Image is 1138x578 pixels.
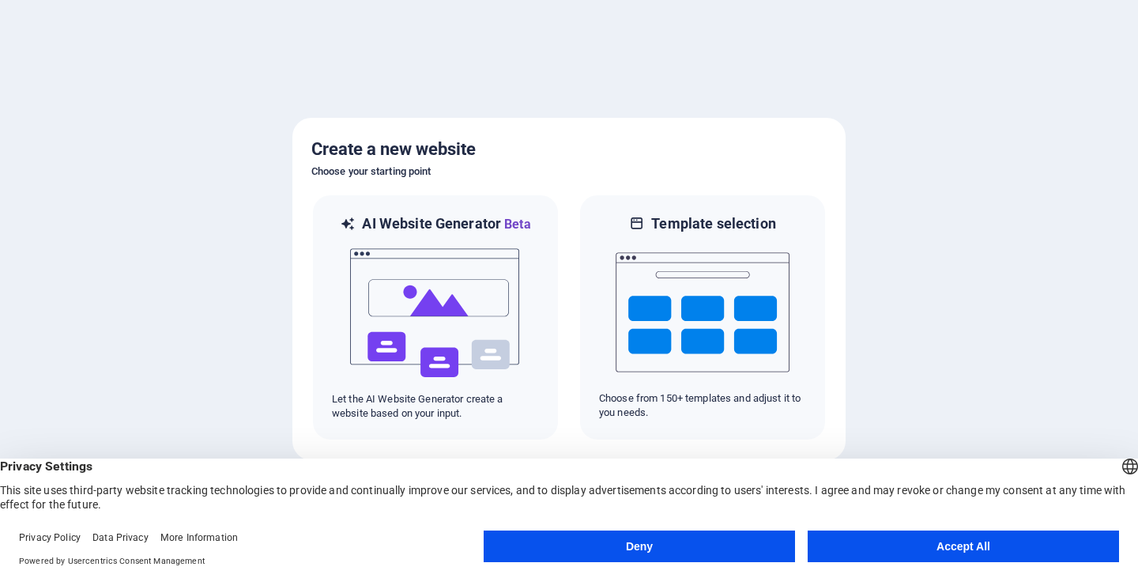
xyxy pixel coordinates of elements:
h6: Template selection [651,214,775,233]
span: Beta [501,217,531,232]
p: Choose from 150+ templates and adjust it to you needs. [599,391,806,420]
div: Template selectionChoose from 150+ templates and adjust it to you needs. [578,194,827,441]
h6: Choose your starting point [311,162,827,181]
p: Let the AI Website Generator create a website based on your input. [332,392,539,421]
h6: AI Website Generator [362,214,530,234]
h5: Create a new website [311,137,827,162]
img: ai [349,234,522,392]
div: AI Website GeneratorBetaaiLet the AI Website Generator create a website based on your input. [311,194,560,441]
